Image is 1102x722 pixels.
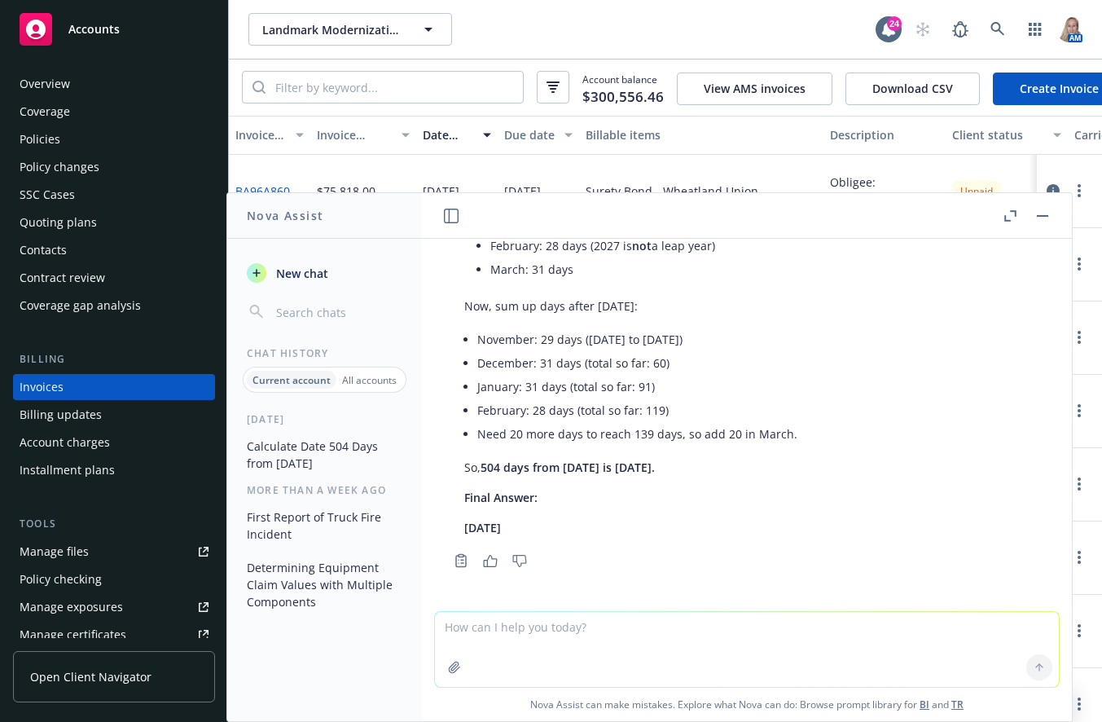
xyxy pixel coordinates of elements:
span: $300,556.46 [582,86,664,108]
div: SSC Cases [20,182,75,208]
div: [DATE] [504,183,541,200]
a: Manage files [13,539,215,565]
a: Switch app [1019,13,1052,46]
span: 504 days from [DATE] is [DATE]. [481,460,655,475]
div: Contacts [20,237,67,263]
div: 24 [887,16,902,31]
div: Coverage gap analysis [20,293,141,319]
button: Due date [498,116,579,155]
div: Due date [504,126,555,143]
span: [DATE] [464,520,501,535]
div: Tools [13,516,215,532]
p: Now, sum up days after [DATE]: [464,297,839,315]
a: Search [981,13,1014,46]
span: New chat [273,265,328,282]
button: New chat [240,258,409,288]
div: Policy checking [20,566,102,592]
div: $75,818.00 [317,183,375,200]
a: Policy checking [13,566,215,592]
input: Filter by keyword... [266,72,523,103]
div: Surety Bond - Wheatland Union HSD/Multi-Purpose Bldg - 9475967 [586,183,817,200]
div: Overview [20,71,70,97]
span: Accounts [68,23,120,36]
svg: Search [252,81,266,94]
a: Invoices [13,374,215,400]
input: Search chats [273,301,402,324]
div: Contract review [20,265,105,291]
div: Date issued [423,126,473,143]
div: Manage exposures [20,594,123,620]
a: TR [951,698,964,711]
div: Invoices [20,374,64,400]
div: [DATE] [423,183,459,200]
div: Obligee: [GEOGRAPHIC_DATA] Contract/Bond Amount: $10,197,179.00 Desc: [GEOGRAPHIC_DATA] Multi-Pur... [830,174,939,208]
div: Policy changes [20,154,99,180]
a: Manage certificates [13,622,215,648]
a: Coverage [13,99,215,125]
a: Manage exposures [13,594,215,620]
span: not [632,238,652,253]
div: More than a week ago [227,483,422,497]
button: First Report of Truck Fire Incident [240,504,409,548]
button: View AMS invoices [677,73,832,105]
svg: Copy to clipboard [454,553,468,568]
div: Unpaid [952,181,1001,201]
button: Client status [946,116,1068,155]
img: photo [1056,16,1082,42]
button: Invoice amount [310,116,416,155]
a: BA96A860 [235,183,290,200]
div: Billing updates [20,402,102,428]
li: Need 20 more days to reach 139 days, so add 20 in March. [477,422,839,446]
a: Installment plans [13,457,215,483]
li: January: 31 days (total so far: 91) [477,375,839,398]
li: March: 31 days [490,258,839,281]
p: So, [464,459,839,476]
button: Calculate Date 504 Days from [DATE] [240,433,409,477]
p: All accounts [342,373,397,387]
div: Manage certificates [20,622,126,648]
button: Landmark Modernization Contractors [248,13,452,46]
div: Client status [952,126,1043,143]
span: Nova Assist can make mistakes. Explore what Nova can do: Browse prompt library for and [428,688,1065,721]
li: February: 28 days (2027 is a leap year) [490,234,839,258]
a: Accounts [13,7,215,52]
h1: Nova Assist [247,207,323,224]
div: Account charges [20,429,110,456]
div: Billable items [586,126,817,143]
li: November: 29 days ([DATE] to [DATE]) [477,328,839,351]
span: Final Answer: [464,490,538,505]
a: Contract review [13,265,215,291]
div: Coverage [20,99,70,125]
button: Determining Equipment Claim Values with Multiple Components [240,554,409,615]
a: Billing updates [13,402,215,428]
div: Invoice ID [235,126,286,143]
a: Start snowing [907,13,939,46]
p: Current account [252,373,331,387]
div: Description [830,126,939,143]
button: Invoice ID [229,116,310,155]
div: Invoice amount [317,126,392,143]
a: Coverage gap analysis [13,293,215,319]
li: February: 28 days (total so far: 119) [477,398,839,422]
a: Quoting plans [13,209,215,236]
span: Open Client Navigator [30,668,151,685]
button: Date issued [416,116,498,155]
div: [DATE] [227,412,422,426]
div: Billing [13,351,215,368]
div: Installment plans [20,457,115,483]
button: Thumbs down [507,549,533,572]
a: Policies [13,126,215,152]
button: Billable items [579,116,823,155]
div: Quoting plans [20,209,97,236]
div: Chat History [227,346,422,360]
a: Overview [13,71,215,97]
button: Description [823,116,946,155]
span: Landmark Modernization Contractors [262,21,403,38]
div: Manage files [20,539,89,565]
a: SSC Cases [13,182,215,208]
a: BI [920,698,929,711]
li: December: 31 days (total so far: 60) [477,351,839,375]
span: Account balance [582,73,664,103]
button: Download CSV [845,73,980,105]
